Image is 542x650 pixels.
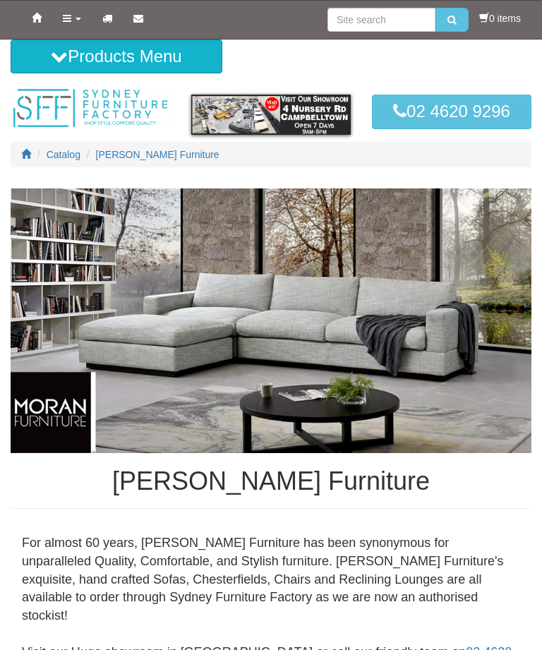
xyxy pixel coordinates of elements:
button: Products Menu [11,40,222,73]
a: 02 4620 9296 [372,95,531,128]
li: 0 items [479,11,521,25]
img: Sydney Furniture Factory [11,88,170,128]
input: Site search [327,8,435,32]
img: Moran Furniture [11,188,531,453]
a: Catalog [47,149,80,160]
img: showroom.gif [191,95,351,135]
h1: [PERSON_NAME] Furniture [11,467,531,495]
a: [PERSON_NAME] Furniture [96,149,219,160]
